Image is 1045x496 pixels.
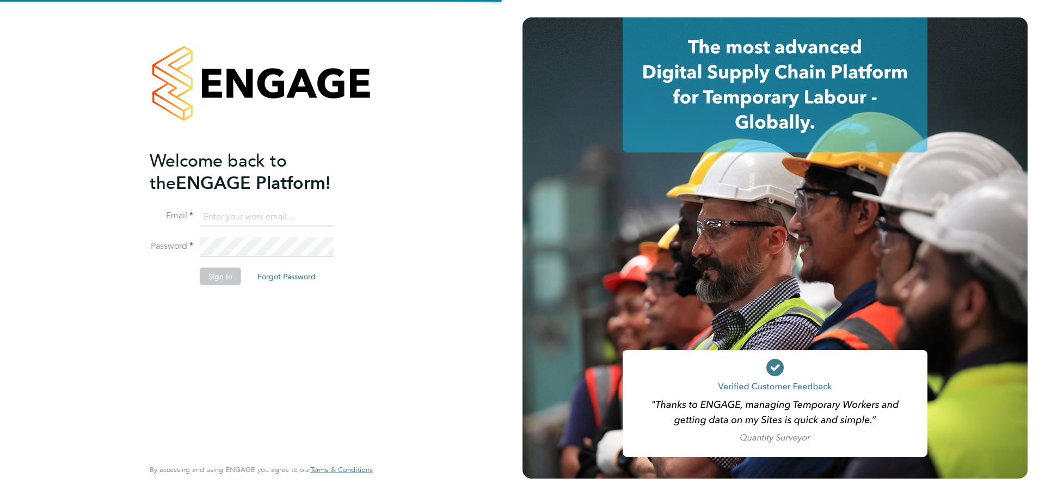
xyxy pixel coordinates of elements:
span: Welcome back to the [150,150,287,193]
label: Email [150,210,193,222]
h2: ENGAGE Platform! [150,149,362,194]
a: Terms & Conditions [310,466,373,474]
input: Enter your work email... [200,207,334,226]
span: By accessing and using ENGAGE you agree to our [150,465,373,474]
label: Password [150,241,193,252]
button: Sign In [200,268,241,285]
button: Forgot Password [249,268,324,285]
